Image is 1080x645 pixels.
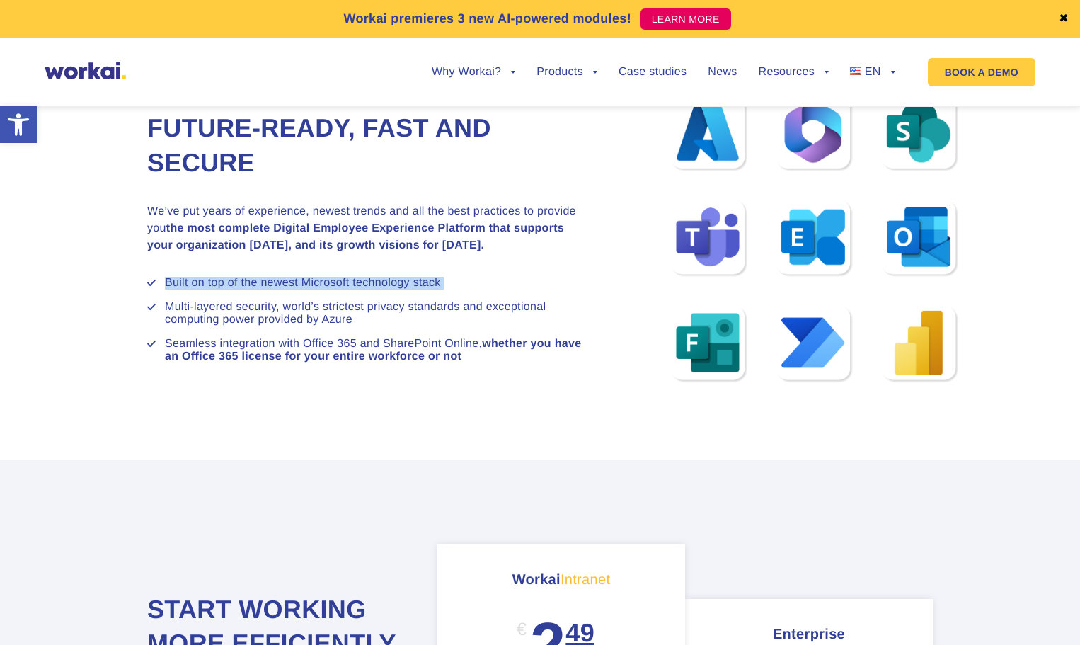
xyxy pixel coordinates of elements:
[432,67,515,78] a: Why Workai?
[165,301,585,326] li: Multi-layered security, world’s strictest privacy standards and exceptional computing power provi...
[147,222,564,251] strong: the most complete Digital Employee Experience Platform that supports your organization [DATE], an...
[759,67,829,78] a: Resources
[561,572,610,588] span: Intranet
[708,67,737,78] a: News
[165,338,585,363] li: Seamless integration with Office 365 and SharePoint Online,
[865,66,881,78] span: EN
[773,627,845,642] strong: Enterprise
[536,67,597,78] a: Products
[1059,13,1069,25] a: ✖
[928,58,1035,86] a: BOOK A DEMO
[343,9,631,28] p: Workai premieres 3 new AI-powered modules!
[462,569,660,590] h3: Workai
[165,338,581,363] strong: whether you have an Office 365 license for your entire workforce or not
[147,111,585,180] h2: Future-ready, fast and secure
[619,67,687,78] a: Case studies
[147,203,585,254] p: We’ve put years of experience, newest trends and all the best practices to provide you
[640,8,731,30] a: LEARN MORE
[165,277,585,290] li: Built on top of the newest Microsoft technology stack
